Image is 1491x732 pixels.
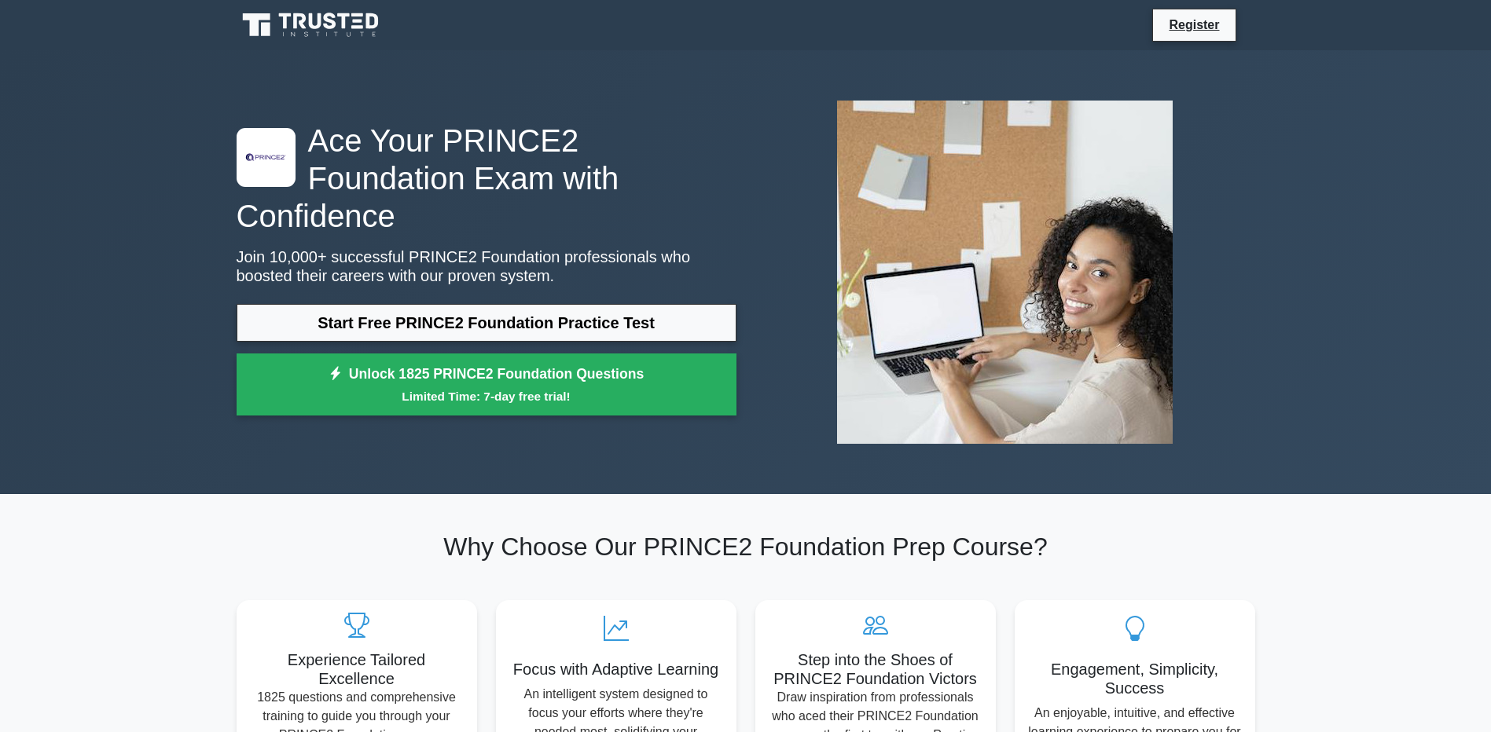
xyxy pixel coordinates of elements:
a: Register [1159,15,1228,35]
h1: Ace Your PRINCE2 Foundation Exam with Confidence [237,122,736,235]
h5: Step into the Shoes of PRINCE2 Foundation Victors [768,650,983,688]
h5: Focus with Adaptive Learning [509,660,724,679]
a: Unlock 1825 PRINCE2 Foundation QuestionsLimited Time: 7-day free trial! [237,353,736,416]
h2: Why Choose Our PRINCE2 Foundation Prep Course? [237,532,1255,562]
h5: Engagement, Simplicity, Success [1027,660,1243,697]
h5: Experience Tailored Excellence [249,650,465,688]
small: Limited Time: 7-day free trial! [256,387,717,405]
a: Start Free PRINCE2 Foundation Practice Test [237,304,736,342]
p: Join 10,000+ successful PRINCE2 Foundation professionals who boosted their careers with our prove... [237,247,736,285]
